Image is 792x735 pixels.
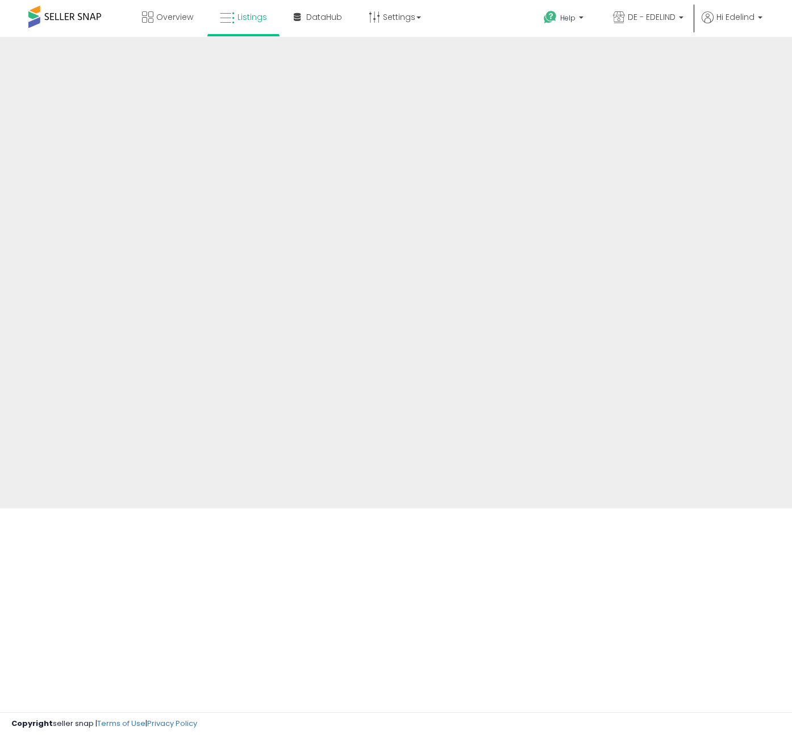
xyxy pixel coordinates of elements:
[702,11,762,37] a: Hi Edelind
[543,10,557,24] i: Get Help
[237,11,267,23] span: Listings
[306,11,342,23] span: DataHub
[156,11,193,23] span: Overview
[716,11,755,23] span: Hi Edelind
[628,11,676,23] span: DE - EDELIND
[560,13,576,23] span: Help
[535,2,595,37] a: Help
